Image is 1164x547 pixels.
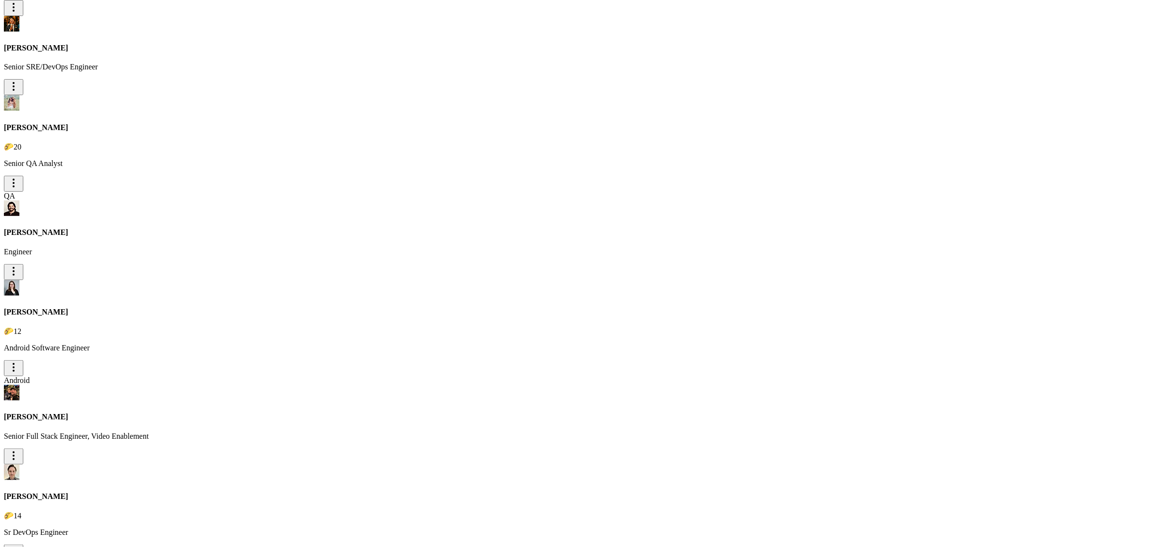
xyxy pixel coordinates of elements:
[4,159,1160,168] p: Senior QA Analyst
[4,44,1160,52] h4: [PERSON_NAME]
[4,308,1160,316] h4: [PERSON_NAME]
[4,492,1160,501] h4: [PERSON_NAME]
[4,143,14,151] span: taco
[14,143,21,151] span: 20
[4,63,1160,71] p: Senior SRE/DevOps Engineer
[4,248,1160,256] p: Engineer
[14,512,21,520] span: 14
[4,344,1160,352] p: Android Software Engineer
[4,432,1160,441] p: Senior Full Stack Engineer, Video Enablement
[4,528,1160,537] p: Sr DevOps Engineer
[4,228,1160,237] h4: [PERSON_NAME]
[4,327,14,335] span: taco
[4,192,15,200] span: QA
[4,376,30,384] span: Android
[4,512,14,520] span: taco
[4,413,1160,421] h4: [PERSON_NAME]
[14,327,21,335] span: 12
[4,123,1160,132] h4: [PERSON_NAME]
